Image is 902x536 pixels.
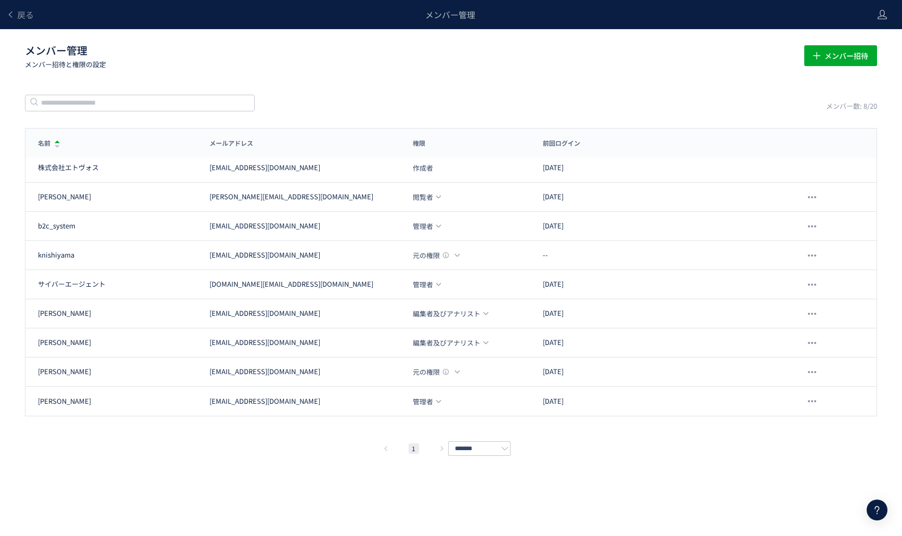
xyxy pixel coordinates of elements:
span: 編集者及びアナリスト [413,339,480,346]
p: メンバー招待と権限の設定 [25,59,792,69]
div: [EMAIL_ADDRESS][DOMAIN_NAME] [210,397,320,406]
div: [DATE] [530,192,727,202]
div: [EMAIL_ADDRESS][DOMAIN_NAME] [210,221,320,231]
div: 管理者 [413,396,442,406]
span: メールアドレス [210,138,253,147]
div: [DATE] [530,367,727,377]
div: [PERSON_NAME] [38,309,91,318]
div: [DATE] [530,221,727,231]
div: サイバーエージェント [38,279,106,289]
div: -- [530,250,727,260]
div: 株式会社エトヴォス [38,163,99,173]
span: 戻る [17,8,34,21]
span: 権限 [413,138,425,147]
div: メンバー数: 8/20 [826,101,877,111]
span: 閲覧者 [413,194,433,200]
div: 編集者及びアナリスト [413,309,489,319]
div: [DATE] [530,397,727,406]
h1: メンバー管理 [25,43,792,69]
div: [DATE] [530,338,727,348]
div: [EMAIL_ADDRESS][DOMAIN_NAME] [210,367,320,377]
button: メンバー招待 [804,45,877,66]
div: 元の権限 [413,250,461,261]
div: [PERSON_NAME] [38,397,91,406]
div: knishiyama [38,250,74,260]
span: 元の権限 [413,252,440,259]
div: 編集者及びアナリスト [413,338,489,348]
span: メンバー招待 [825,45,868,66]
span: 編集者及びアナリスト [413,310,480,317]
span: 管理者 [413,281,433,288]
li: 1 [409,443,419,454]
div: [EMAIL_ADDRESS][DOMAIN_NAME] [210,163,320,173]
div: 管理者 [413,221,442,232]
div: [PERSON_NAME] [38,367,91,377]
span: 管理者 [413,398,433,405]
div: [DATE] [530,163,727,173]
div: [EMAIL_ADDRESS][DOMAIN_NAME] [210,250,320,260]
div: [PERSON_NAME] [38,338,91,348]
div: b2c_system [38,221,75,231]
span: 前回ログイン [543,138,580,147]
div: [PERSON_NAME] [38,192,91,202]
span: 名前 [38,138,50,147]
span: 管理者 [413,223,433,229]
span: 作成者 [413,164,433,171]
div: pagination [25,442,877,455]
div: 管理者 [413,279,442,290]
div: 元の権限 [413,367,461,377]
div: [EMAIL_ADDRESS][DOMAIN_NAME] [210,309,320,318]
span: 元の権限 [413,368,440,375]
div: [DATE] [530,309,727,318]
div: [PERSON_NAME][EMAIL_ADDRESS][DOMAIN_NAME] [210,192,373,202]
div: [DATE] [530,279,727,289]
div: [EMAIL_ADDRESS][DOMAIN_NAME] [210,338,320,348]
div: [DOMAIN_NAME][EMAIL_ADDRESS][DOMAIN_NAME] [210,279,373,289]
div: 閲覧者 [413,192,442,202]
